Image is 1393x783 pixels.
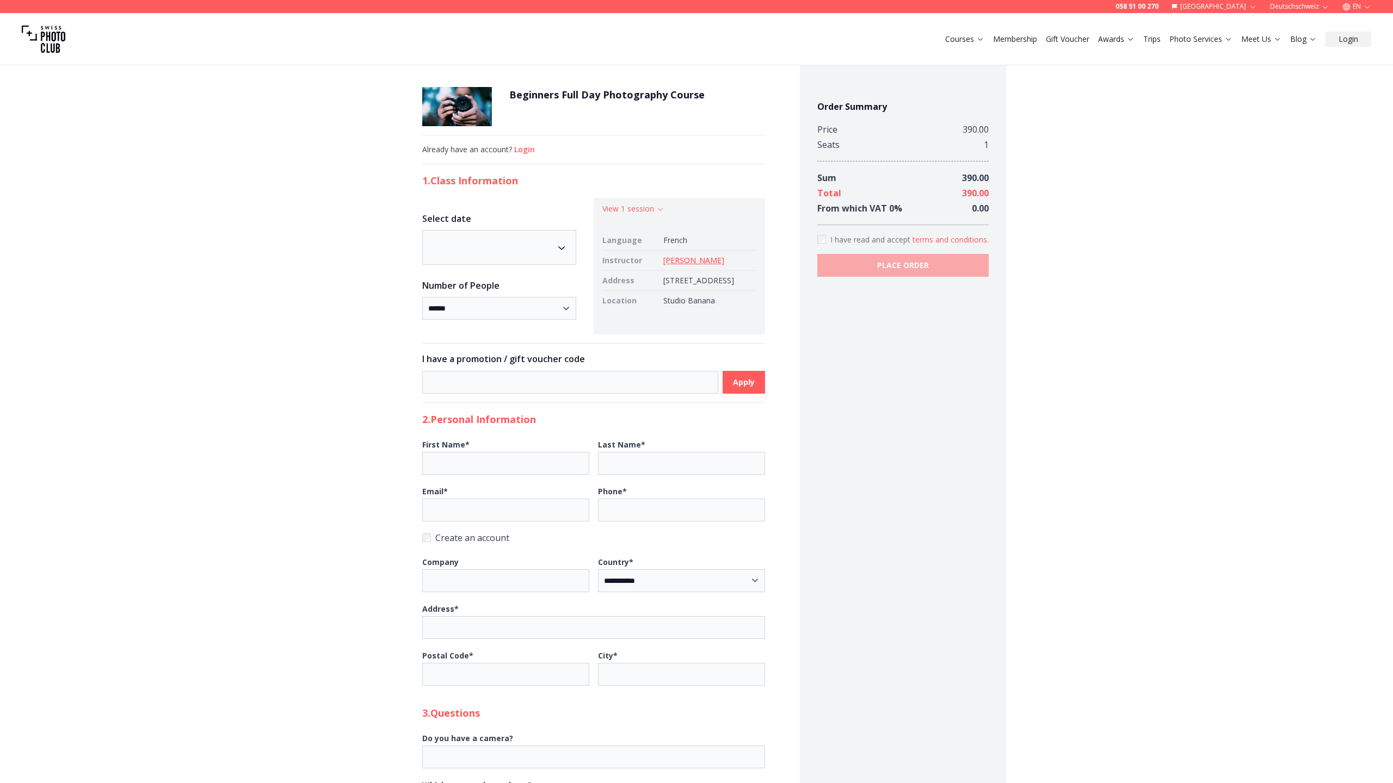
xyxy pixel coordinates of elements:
[422,412,765,427] h2: 2. Personal Information
[509,87,705,102] h1: Beginners Full Day Photography Course
[598,569,765,592] select: Country*
[817,235,826,244] input: Accept terms
[1165,32,1237,47] button: Photo Services
[1326,32,1371,47] button: Login
[659,231,756,251] td: French
[422,650,473,661] b: Postal Code *
[598,557,633,567] b: Country *
[602,271,659,291] td: Address
[1169,34,1232,45] a: Photo Services
[972,202,989,214] span: 0.00
[598,486,627,496] b: Phone *
[602,251,659,271] td: Instructor
[1143,34,1161,45] a: Trips
[422,557,459,567] b: Company
[602,291,659,311] td: Location
[422,530,765,545] label: Create an account
[663,255,724,265] a: [PERSON_NAME]
[598,650,618,661] b: City *
[422,439,470,450] b: First Name *
[941,32,989,47] button: Courses
[422,663,589,686] input: Postal Code*
[602,203,664,214] button: View 1 session
[22,17,65,61] img: Swiss photo club
[1290,34,1317,45] a: Blog
[422,279,576,292] h3: Number of People
[1286,32,1321,47] button: Blog
[1098,34,1135,45] a: Awards
[514,144,535,155] button: Login
[659,291,756,311] td: Studio Banana
[817,137,840,152] div: Seats
[817,100,989,113] h4: Order Summary
[830,234,913,245] span: I have read and accept
[989,32,1041,47] button: Membership
[422,452,589,475] input: First Name*
[1139,32,1165,47] button: Trips
[817,201,902,216] div: From which VAT 0 %
[659,271,756,291] td: [STREET_ADDRESS]
[422,533,431,542] input: Create an account
[602,231,659,251] td: Language
[945,34,984,45] a: Courses
[598,439,645,450] b: Last Name *
[817,185,841,201] div: Total
[984,137,989,152] div: 1
[422,352,765,365] h3: I have a promotion / gift voucher code
[422,616,765,639] input: Address*
[422,733,513,743] b: Do you have a camera?
[962,172,989,184] span: 390.00
[1115,2,1158,11] a: 058 51 00 270
[1237,32,1286,47] button: Meet Us
[422,499,589,521] input: Email*
[422,705,765,720] h2: 3. Questions
[422,230,576,265] button: Date
[962,187,989,199] span: 390.00
[817,122,837,137] div: Price
[422,745,765,768] input: Do you have a camera?
[963,122,989,137] div: 390.00
[877,260,929,271] b: PLACE ORDER
[913,234,989,245] button: Accept termsI have read and accept
[723,371,765,394] button: Apply
[733,377,755,388] b: Apply
[1041,32,1094,47] button: Gift Voucher
[1241,34,1281,45] a: Meet Us
[817,170,836,185] div: Sum
[817,254,989,277] button: PLACE ORDER
[422,87,492,126] img: Beginners Full Day Photography Course
[598,452,765,475] input: Last Name*
[422,569,589,592] input: Company
[993,34,1037,45] a: Membership
[422,212,576,225] h3: Select date
[598,499,765,521] input: Phone*
[422,144,765,155] div: Already have an account?
[422,486,448,496] b: Email *
[1094,32,1139,47] button: Awards
[598,663,765,686] input: City*
[422,173,765,188] h2: 1. Class Information
[1046,34,1089,45] a: Gift Voucher
[422,604,459,614] b: Address *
